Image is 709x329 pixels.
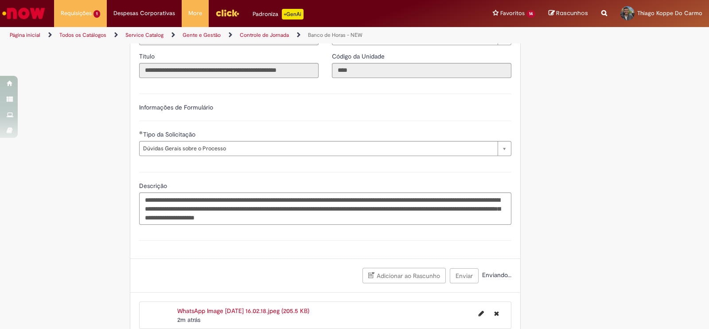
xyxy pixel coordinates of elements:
[489,306,504,321] button: Excluir WhatsApp Image 2025-09-29 at 16.02.18.jpeg
[183,31,221,39] a: Gente e Gestão
[139,182,169,190] span: Descrição
[125,31,164,39] a: Service Catalog
[177,316,200,324] span: 2m atrás
[139,63,319,78] input: Título
[139,52,156,60] span: Somente leitura - Título
[556,9,588,17] span: Rascunhos
[7,27,466,43] ul: Trilhas de página
[113,9,175,18] span: Despesas Corporativas
[143,130,197,138] span: Tipo da Solicitação
[215,6,239,20] img: click_logo_yellow_360x200.png
[308,31,362,39] a: Banco de Horas - NEW
[10,31,40,39] a: Página inicial
[188,9,202,18] span: More
[139,103,213,111] label: Informações de Formulário
[332,52,386,60] span: Somente leitura - Código da Unidade
[526,10,535,18] span: 14
[139,192,511,225] textarea: Descrição
[1,4,47,22] img: ServiceNow
[139,52,156,61] label: Somente leitura - Título
[240,31,289,39] a: Controle de Jornada
[61,9,92,18] span: Requisições
[253,9,304,20] div: Padroniza
[177,316,200,324] time: 29/09/2025 17:23:25
[332,52,386,61] label: Somente leitura - Código da Unidade
[549,9,588,18] a: Rascunhos
[473,306,489,321] button: Editar nome de arquivo WhatsApp Image 2025-09-29 at 16.02.18.jpeg
[93,10,100,18] span: 1
[282,9,304,20] p: +GenAi
[143,141,493,156] span: Dúvidas Gerais sobre o Processo
[500,9,525,18] span: Favoritos
[139,131,143,134] span: Obrigatório Preenchido
[637,9,702,17] span: Thiago Koppe Do Carmo
[59,31,106,39] a: Todos os Catálogos
[332,63,511,78] input: Código da Unidade
[480,271,511,279] span: Enviando...
[177,307,309,315] a: WhatsApp Image [DATE] 16.02.18.jpeg (205.5 KB)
